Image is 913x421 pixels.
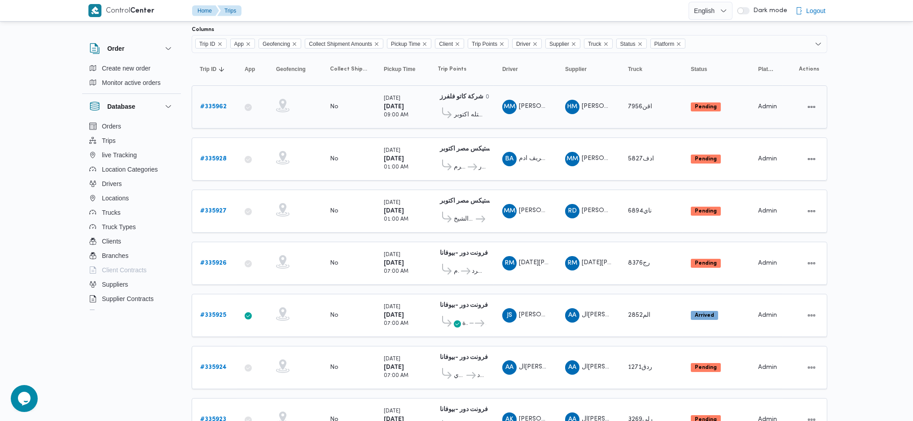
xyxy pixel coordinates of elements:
b: اجيليتى لوجيستيكس مصر اكتوبر [440,198,522,204]
span: Truck Types [102,222,136,232]
button: Remove Trip ID from selection in this group [217,41,223,47]
b: # 335962 [200,104,227,110]
span: Supplier [565,66,587,73]
span: [PERSON_NAME] مهني مسعد [582,208,665,213]
button: App [241,62,263,76]
div: No [330,103,338,111]
span: قسم ثان القاهرة الجديدة [462,318,468,329]
b: # 335928 [200,156,227,162]
span: ردق1271 [628,364,652,370]
div: Alsaid Ahmad Alsaid Ibrahem [565,308,579,323]
span: [PERSON_NAME] [519,103,570,109]
span: Client [435,39,464,49]
small: 09:00 AM [384,113,408,118]
span: Trip ID [199,39,215,49]
div: No [330,363,338,372]
button: Location Categories [86,162,177,177]
button: Remove Truck from selection in this group [603,41,609,47]
span: Trips [102,135,116,146]
button: Create new order [86,61,177,75]
b: فرونت دور -بيوفانا [440,355,488,360]
b: [DATE] [384,364,404,370]
div: Alsaid Ahmad Alsaid Ibrahem [565,360,579,375]
span: ادف5827 [628,156,654,162]
span: Client Contracts [102,265,147,275]
button: Locations [86,191,177,205]
button: Truck [624,62,678,76]
b: # 335926 [200,260,227,266]
span: Trip Points [472,39,497,49]
span: Orders [102,121,121,132]
span: Geofencing [276,66,306,73]
a: #335924 [200,362,227,373]
button: Suppliers [86,277,177,292]
span: Trip ID [195,39,227,49]
span: Trip Points [438,66,466,73]
button: Remove Collect Shipment Amounts from selection in this group [374,41,379,47]
small: [DATE] [384,200,400,205]
span: Monitor active orders [102,77,161,88]
span: Platform [650,39,686,49]
button: Truck Types [86,220,177,234]
span: Pending [691,207,721,216]
b: [DATE] [384,260,404,266]
button: live Tracking [86,148,177,162]
span: Arrived [691,311,718,320]
button: Client Contracts [86,263,177,277]
span: Status [616,39,647,49]
span: ال[PERSON_NAME] [582,364,639,370]
span: Actions [799,66,819,73]
span: Supplier Contracts [102,293,154,304]
b: فرونت دور -بيوفانا [440,407,488,412]
span: App [230,39,255,49]
div: Babakir Abkir Khrif Adam [502,152,517,166]
span: HM [567,100,578,114]
span: مصنع نستله اكتوبر [454,110,486,120]
img: X8yXhbKr1z7QwAAAABJRU5ErkJggg== [88,4,101,17]
b: Pending [695,104,717,110]
span: Platform [758,66,774,73]
div: Jmal Sabr Alsaid Muhammad Abadalrahamun [502,308,517,323]
span: ال[PERSON_NAME] [519,364,576,370]
span: Admin [758,208,777,214]
span: Drivers [102,178,122,189]
div: Alsaid Ahmad Alsaid Ibrahem [502,360,517,375]
span: Admin [758,312,777,318]
span: Driver [502,66,518,73]
span: Collect Shipment Amounts [330,66,368,73]
button: Remove App from selection in this group [246,41,251,47]
span: Geofencing [259,39,301,49]
span: [PERSON_NAME] [PERSON_NAME] [582,155,686,161]
button: Actions [804,256,819,270]
span: RM [505,256,514,270]
button: Trip IDSorted in descending order [196,62,232,76]
span: ناي6894 [628,208,652,214]
span: رج8376 [628,260,650,266]
span: Devices [102,308,124,319]
span: [DATE][PERSON_NAME] [519,260,590,266]
span: Supplier [545,39,580,49]
span: RD [568,204,577,218]
span: Geofencing [263,39,290,49]
button: Platform [755,62,778,76]
small: 07:00 AM [384,269,408,274]
button: Actions [804,100,819,114]
div: Mmdoh Mustfi Ibrahem Hlamai [502,204,517,218]
span: Client [439,39,453,49]
b: اجيليتى لوجيستيكس مصر اكتوبر [440,146,522,152]
button: Trips [86,133,177,148]
b: Pending [695,261,717,266]
b: فرونت دور -بيوفانا [440,250,488,256]
button: Order [89,43,174,54]
button: Remove Driver from selection in this group [532,41,538,47]
button: Open list of options [815,40,822,48]
small: 06:31 PM [486,95,510,100]
button: Actions [804,308,819,323]
b: Pending [695,365,717,370]
a: #335926 [200,258,227,269]
small: 07:00 AM [384,373,408,378]
span: Trip Points [468,39,509,49]
span: App [245,66,255,73]
button: Remove Client from selection in this group [455,41,460,47]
